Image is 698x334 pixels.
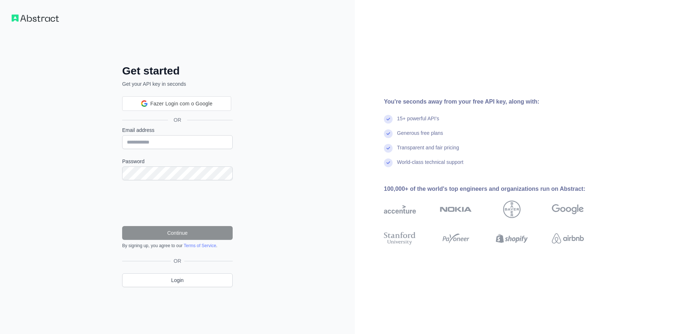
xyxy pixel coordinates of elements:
img: check mark [384,115,393,124]
div: 15+ powerful API's [397,115,439,129]
img: check mark [384,129,393,138]
span: OR [168,116,187,124]
div: By signing up, you agree to our . [122,243,233,249]
span: Fazer Login com o Google [151,100,213,108]
label: Email address [122,126,233,134]
img: nokia [440,201,472,218]
div: Fazer Login com o Google [122,96,231,111]
img: payoneer [440,230,472,246]
img: google [552,201,584,218]
div: Generous free plans [397,129,443,144]
span: OR [171,257,184,265]
img: shopify [496,230,528,246]
a: Terms of Service [184,243,216,248]
img: check mark [384,158,393,167]
img: accenture [384,201,416,218]
img: bayer [503,201,521,218]
button: Continue [122,226,233,240]
img: check mark [384,144,393,153]
iframe: reCAPTCHA [122,189,233,217]
div: You're seconds away from your free API key, along with: [384,97,607,106]
div: Transparent and fair pricing [397,144,459,158]
h2: Get started [122,64,233,77]
label: Password [122,158,233,165]
p: Get your API key in seconds [122,80,233,88]
img: airbnb [552,230,584,246]
img: stanford university [384,230,416,246]
div: World-class technical support [397,158,464,173]
div: 100,000+ of the world's top engineers and organizations run on Abstract: [384,185,607,193]
img: Workflow [12,15,59,22]
a: Login [122,273,233,287]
